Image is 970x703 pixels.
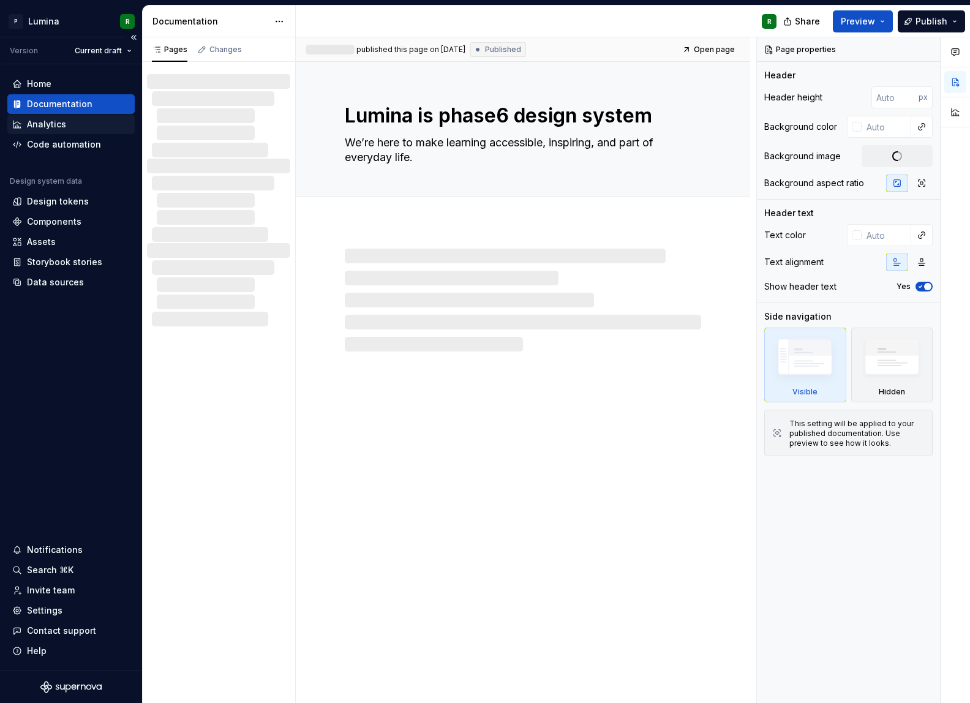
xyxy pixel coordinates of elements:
[7,135,135,154] a: Code automation
[9,14,23,29] div: P
[777,10,828,32] button: Share
[871,86,919,108] input: Auto
[7,621,135,641] button: Contact support
[27,645,47,657] div: Help
[7,94,135,114] a: Documentation
[27,195,89,208] div: Design tokens
[152,15,268,28] div: Documentation
[10,176,82,186] div: Design system data
[27,544,83,556] div: Notifications
[356,45,465,55] div: published this page on [DATE]
[851,328,933,402] div: Hidden
[789,419,925,448] div: This setting will be applied to your published documentation. Use preview to see how it looks.
[10,46,38,56] div: Version
[7,74,135,94] a: Home
[27,138,101,151] div: Code automation
[764,150,841,162] div: Background image
[209,45,242,55] div: Changes
[27,216,81,228] div: Components
[767,17,772,26] div: R
[40,681,102,693] svg: Supernova Logo
[694,45,735,55] span: Open page
[27,118,66,130] div: Analytics
[27,98,92,110] div: Documentation
[342,133,699,167] textarea: We’re here to make learning accessible, inspiring, and part of everyday life.
[485,45,521,55] span: Published
[27,236,56,248] div: Assets
[7,560,135,580] button: Search ⌘K
[862,224,911,246] input: Auto
[126,17,130,26] div: R
[7,232,135,252] a: Assets
[7,192,135,211] a: Design tokens
[28,15,59,28] div: Lumina
[764,91,822,103] div: Header height
[75,46,122,56] span: Current draft
[764,69,795,81] div: Header
[7,115,135,134] a: Analytics
[27,604,62,617] div: Settings
[27,625,96,637] div: Contact support
[833,10,893,32] button: Preview
[841,15,875,28] span: Preview
[795,15,820,28] span: Share
[764,256,824,268] div: Text alignment
[764,280,837,293] div: Show header text
[7,641,135,661] button: Help
[27,78,51,90] div: Home
[764,177,864,189] div: Background aspect ratio
[69,42,137,59] button: Current draft
[27,584,75,596] div: Invite team
[764,207,814,219] div: Header text
[7,252,135,272] a: Storybook stories
[764,328,846,402] div: Visible
[879,387,905,397] div: Hidden
[679,41,740,58] a: Open page
[764,310,832,323] div: Side navigation
[7,273,135,292] a: Data sources
[792,387,818,397] div: Visible
[862,116,911,138] input: Auto
[764,229,806,241] div: Text color
[152,45,187,55] div: Pages
[342,101,699,130] textarea: Lumina is phase6 design system
[27,564,73,576] div: Search ⌘K
[125,29,142,46] button: Collapse sidebar
[7,212,135,231] a: Components
[2,8,140,34] button: PLuminaR
[919,92,928,102] p: px
[7,601,135,620] a: Settings
[915,15,947,28] span: Publish
[27,276,84,288] div: Data sources
[7,540,135,560] button: Notifications
[7,581,135,600] a: Invite team
[764,121,837,133] div: Background color
[898,10,965,32] button: Publish
[897,282,911,291] label: Yes
[27,256,102,268] div: Storybook stories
